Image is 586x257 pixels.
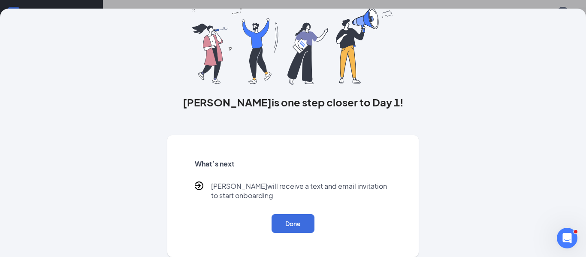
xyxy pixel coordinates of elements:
iframe: Intercom live chat [557,228,577,248]
h5: What’s next [195,159,392,169]
p: [PERSON_NAME] will receive a text and email invitation to start onboarding [211,181,392,200]
h3: [PERSON_NAME] is one step closer to Day 1! [167,95,419,109]
button: Done [272,214,314,233]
